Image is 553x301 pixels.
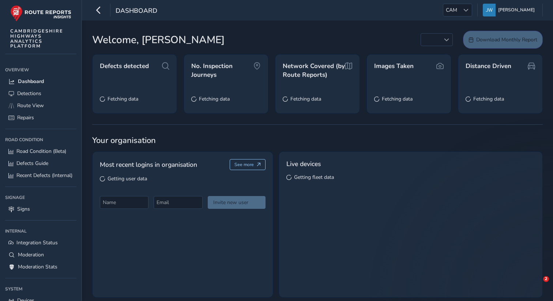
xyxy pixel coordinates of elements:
div: System [5,283,76,294]
span: Defects Guide [16,160,48,167]
span: Dashboard [18,78,44,85]
div: Overview [5,64,76,75]
img: rr logo [10,5,71,22]
a: Recent Defects (Internal) [5,169,76,181]
input: Email [154,196,202,209]
span: Road Condition (Beta) [16,148,66,155]
a: Road Condition (Beta) [5,145,76,157]
div: Internal [5,226,76,237]
span: Getting fleet data [294,174,334,181]
a: Signs [5,203,76,215]
span: Detections [17,90,41,97]
span: Fetching data [108,95,138,102]
button: See more [230,159,266,170]
span: Signs [17,206,30,212]
span: Fetching data [290,95,321,102]
span: Moderation Stats [18,263,57,270]
button: [PERSON_NAME] [483,4,537,16]
span: Most recent logins in organisation [100,160,197,169]
a: Moderation Stats [5,261,76,273]
span: Fetching data [199,95,230,102]
a: Defects Guide [5,157,76,169]
span: Network Covered (by Route Reports) [283,62,345,79]
span: Defects detected [100,62,149,71]
span: CAM [443,4,460,16]
span: Repairs [17,114,34,121]
span: Fetching data [382,95,413,102]
iframe: Intercom live chat [528,276,546,294]
span: Dashboard [116,6,157,16]
span: No. Inspection Journeys [191,62,253,79]
a: Route View [5,99,76,112]
span: Fetching data [473,95,504,102]
input: Name [100,196,148,209]
span: Integration Status [16,239,58,246]
span: Images Taken [374,62,414,71]
span: [PERSON_NAME] [498,4,535,16]
a: Dashboard [5,75,76,87]
span: Moderation [18,251,44,258]
span: CAMBRIDGESHIRE HIGHWAYS ANALYTICS PLATFORM [10,29,63,49]
a: Integration Status [5,237,76,249]
div: Road Condition [5,134,76,145]
span: 2 [543,276,549,282]
span: Distance Driven [466,62,511,71]
span: Route View [17,102,44,109]
span: Live devices [286,159,321,169]
span: See more [234,162,254,168]
a: Detections [5,87,76,99]
span: Welcome, [PERSON_NAME] [92,32,225,48]
a: Moderation [5,249,76,261]
div: Signage [5,192,76,203]
a: Repairs [5,112,76,124]
span: Recent Defects (Internal) [16,172,72,179]
span: Getting user data [108,175,147,182]
img: diamond-layout [483,4,496,16]
span: Your organisation [92,135,543,146]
